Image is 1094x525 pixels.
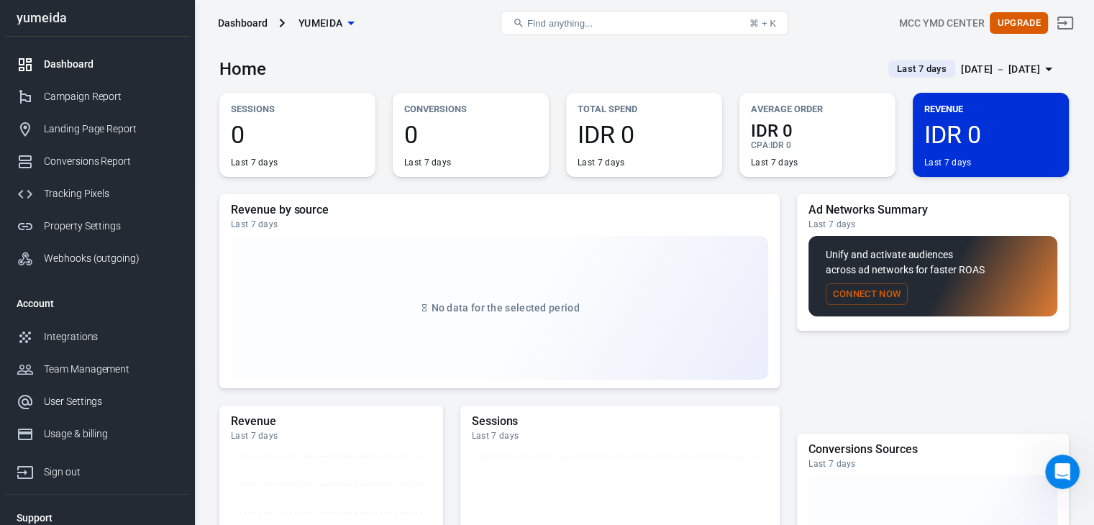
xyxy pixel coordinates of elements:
a: Sign out [5,450,189,488]
span: IDR 0 [924,122,1057,147]
h5: Ad Networks Summary [808,203,1057,217]
div: Campaign Report [44,89,178,104]
a: User Settings [5,385,189,418]
button: Last 7 days[DATE] － [DATE] [877,58,1069,81]
p: Average Order [751,101,884,117]
span: 0 [231,122,364,147]
a: Dashboard [5,48,189,81]
div: Last 7 days [751,157,798,168]
div: Last 7 days [231,157,278,168]
a: Webhooks (outgoing) [5,242,189,275]
h5: Conversions Sources [808,442,1057,457]
p: Conversions [404,101,537,117]
a: Conversions Report [5,145,189,178]
a: Team Management [5,353,189,385]
div: Webhooks (outgoing) [44,251,178,266]
a: Landing Page Report [5,113,189,145]
h5: Sessions [472,414,769,429]
div: Landing Page Report [44,122,178,137]
div: Last 7 days [578,157,624,168]
span: No data for the selected period [432,302,580,314]
h5: Revenue by source [231,203,768,217]
span: Last 7 days [891,62,952,76]
h5: Revenue [231,414,432,429]
a: Usage & billing [5,418,189,450]
div: Sign out [44,465,178,480]
div: User Settings [44,394,178,409]
span: Find anything... [527,18,593,29]
span: 0 [404,122,537,147]
li: Account [5,286,189,321]
a: Campaign Report [5,81,189,113]
div: Account id: MnejIbJy [899,16,984,31]
iframe: Intercom live chat [1045,455,1080,489]
a: Property Settings [5,210,189,242]
div: yumeida [5,12,189,24]
p: Unify and activate audiences across ad networks for faster ROAS [826,247,1040,278]
div: Dashboard [218,16,268,30]
button: yumeida [291,10,363,37]
span: yumeida [298,14,343,32]
div: Tracking Pixels [44,186,178,201]
span: IDR 0 [578,122,711,147]
button: Find anything...⌘ + K [501,11,788,35]
div: Usage & billing [44,426,178,442]
div: Last 7 days [231,430,432,442]
div: Last 7 days [472,430,769,442]
button: Upgrade [990,12,1048,35]
a: Tracking Pixels [5,178,189,210]
div: Conversions Report [44,154,178,169]
span: CPA : [751,140,770,150]
div: Last 7 days [404,157,451,168]
div: Property Settings [44,219,178,234]
span: IDR 0 [751,122,884,140]
p: Sessions [231,101,364,117]
div: Team Management [44,362,178,377]
p: Total Spend [578,101,711,117]
a: Sign out [1048,6,1082,40]
div: [DATE] － [DATE] [961,60,1040,78]
h3: Home [219,59,266,79]
div: Integrations [44,329,178,344]
div: Last 7 days [808,219,1057,230]
a: Integrations [5,321,189,353]
button: Connect Now [826,283,908,306]
div: Last 7 days [808,458,1057,470]
div: ⌘ + K [749,18,776,29]
p: Revenue [924,101,1057,117]
div: Last 7 days [924,157,971,168]
span: IDR 0 [770,140,791,150]
div: Dashboard [44,57,178,72]
div: Last 7 days [231,219,768,230]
